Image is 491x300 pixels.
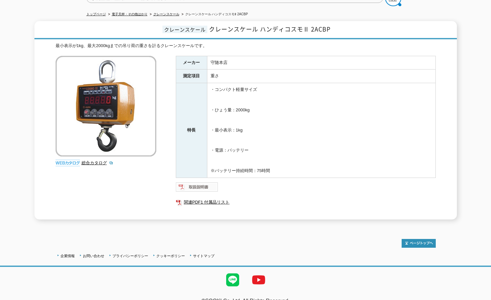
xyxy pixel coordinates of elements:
[176,182,218,192] img: 取扱説明書
[56,56,156,156] img: クレーンスケール ハンディコスモⅡ 2ACBP
[193,254,214,258] a: サイトマップ
[207,56,435,69] td: 守随本店
[83,254,104,258] a: お問い合わせ
[56,160,80,166] img: webカタログ
[176,186,218,191] a: 取扱説明書
[153,12,179,16] a: クレーンスケール
[176,56,207,69] th: メーカー
[162,26,207,33] span: クレーンスケール
[56,43,436,49] div: 最小表示が1kg、最大2000kgまでの吊り荷の重さを計るクレーンスケールです。
[156,254,185,258] a: クッキーポリシー
[82,160,113,165] a: 総合カタログ
[209,25,330,33] span: クレーンスケール ハンディコスモⅡ 2ACBP
[246,267,272,293] img: YouTube
[207,69,435,83] td: 重さ
[60,254,75,258] a: 企業情報
[176,198,436,206] a: 関連PDF1 付属品リスト
[176,69,207,83] th: 測定項目
[112,254,148,258] a: プライバシーポリシー
[220,267,246,293] img: LINE
[207,83,435,178] td: ・コンパクト軽量サイズ ・ひょう量：2000kg ・最小表示：1kg ・電源：バッテリー ※バッテリー持続時間：75時間
[176,83,207,178] th: 特長
[402,239,436,248] img: トップページへ
[112,12,148,16] a: 電子天秤・その他はかり
[180,11,248,18] li: クレーンスケール ハンディコスモⅡ 2ACBP
[86,12,106,16] a: トップページ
